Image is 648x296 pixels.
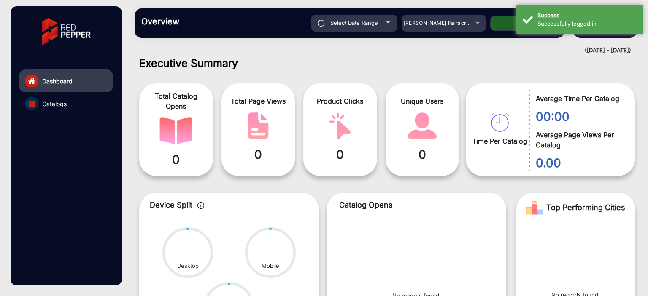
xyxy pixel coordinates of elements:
[19,69,113,92] a: Dashboard
[28,77,35,85] img: home
[177,262,199,270] div: Desktop
[228,96,289,106] span: Total Page Views
[159,117,192,144] img: catalog
[536,108,622,125] span: 00:00
[318,20,325,27] img: icon
[536,93,622,104] span: Average Time Per Catalog
[262,262,279,270] div: Mobile
[392,96,453,106] span: Unique Users
[19,92,113,115] a: Catalogs
[36,11,97,53] img: vmg-logo
[526,199,543,216] img: Rank image
[536,130,622,150] span: Average Page Views Per Catalog
[141,16,259,27] h3: Overview
[146,91,207,111] span: Total Catalog Opens
[339,199,494,211] p: Catalog Opens
[536,154,622,172] span: 0.00
[406,112,439,139] img: catalog
[197,202,205,209] img: icon
[537,11,637,20] div: Success
[537,20,637,28] div: Successfully logged in
[228,146,289,163] span: 0
[139,57,635,69] h1: Executive Summary
[490,113,509,132] img: catalog
[310,146,371,163] span: 0
[29,101,35,107] img: catalog
[310,96,371,106] span: Product Clicks
[324,112,356,139] img: catalog
[146,151,207,168] span: 0
[150,200,192,209] span: Device Split
[546,199,625,216] span: Top Performing Cities
[404,20,487,26] span: [PERSON_NAME] Fairacre Farms
[330,19,378,26] span: Select Date Range
[242,112,275,139] img: catalog
[392,146,453,163] span: 0
[42,77,73,85] span: Dashboard
[490,16,558,31] button: Apply
[42,99,67,108] span: Catalogs
[127,46,631,55] div: ([DATE] - [DATE])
